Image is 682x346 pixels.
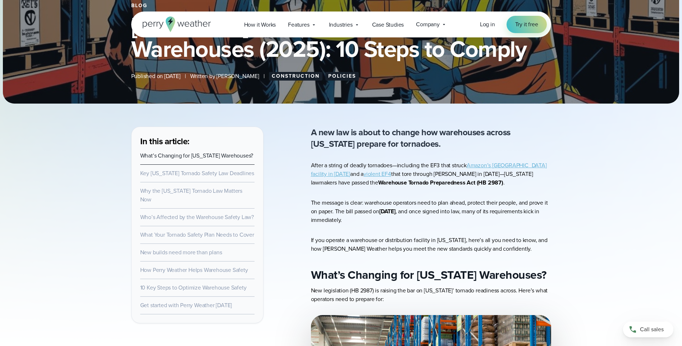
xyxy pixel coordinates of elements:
span: Features [288,21,309,29]
a: Try it free [507,16,547,33]
a: Policies [325,72,359,81]
a: What’s Changing for [US_STATE] Warehouses? [140,151,253,160]
h3: In this article: [140,136,255,147]
a: 10 Key Steps to Optimize Warehouse Safety [140,283,247,292]
a: Amazon’s [GEOGRAPHIC_DATA] facility in [DATE] [311,161,547,178]
span: Industries [329,21,353,29]
a: How Perry Weather Helps Warehouse Safety [140,266,248,274]
span: Published on [DATE] [131,72,180,81]
div: Blog [131,3,551,9]
span: | [264,72,265,81]
a: New builds need more than plans [140,248,222,256]
a: What Your Tornado Safety Plan Needs to Cover [140,231,254,239]
a: Case Studies [366,17,410,32]
a: Get started with Perry Weather [DATE] [140,301,232,309]
span: Call sales [640,325,664,334]
a: Who’s Affected by the Warehouse Safety Law? [140,213,254,221]
span: Log in [480,20,495,28]
h1: [US_STATE]' New Tornado Law for Warehouses (2025): 10 Steps to Comply [131,14,551,60]
a: Why the [US_STATE] Tornado Law Matters Now [140,187,242,204]
a: violent EF4 [363,170,391,178]
h2: What’s Changing for [US_STATE] Warehouses? [311,268,551,282]
span: Company [416,20,440,29]
span: | [185,72,186,81]
p: A new law is about to change how warehouses across [US_STATE] prepare for tornadoes. [311,127,551,150]
a: Call sales [623,322,673,337]
p: After a string of deadly tornadoes—including the EF3 that struck and a that tore through [PERSON_... [311,161,551,187]
strong: [DATE] [379,207,395,215]
a: Key [US_STATE] Tornado Safety Law Deadlines [140,169,254,177]
span: How it Works [244,21,276,29]
a: Construction [269,72,322,81]
a: Log in [480,20,495,29]
p: The message is clear: warehouse operators need to plan ahead, protect their people, and prove it ... [311,199,551,224]
p: New legislation (HB 2987) is raising the bar on [US_STATE]’ tornado readiness across. Here’s what... [311,286,551,304]
a: How it Works [238,17,282,32]
p: If you operate a warehouse or distribution facility in [US_STATE], here’s all you need to know, a... [311,236,551,253]
span: Try it free [515,20,538,29]
span: Written by [PERSON_NAME] [190,72,259,81]
strong: Warehouse Tornado Preparedness Act (HB 2987) [378,178,503,187]
span: Case Studies [372,21,404,29]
